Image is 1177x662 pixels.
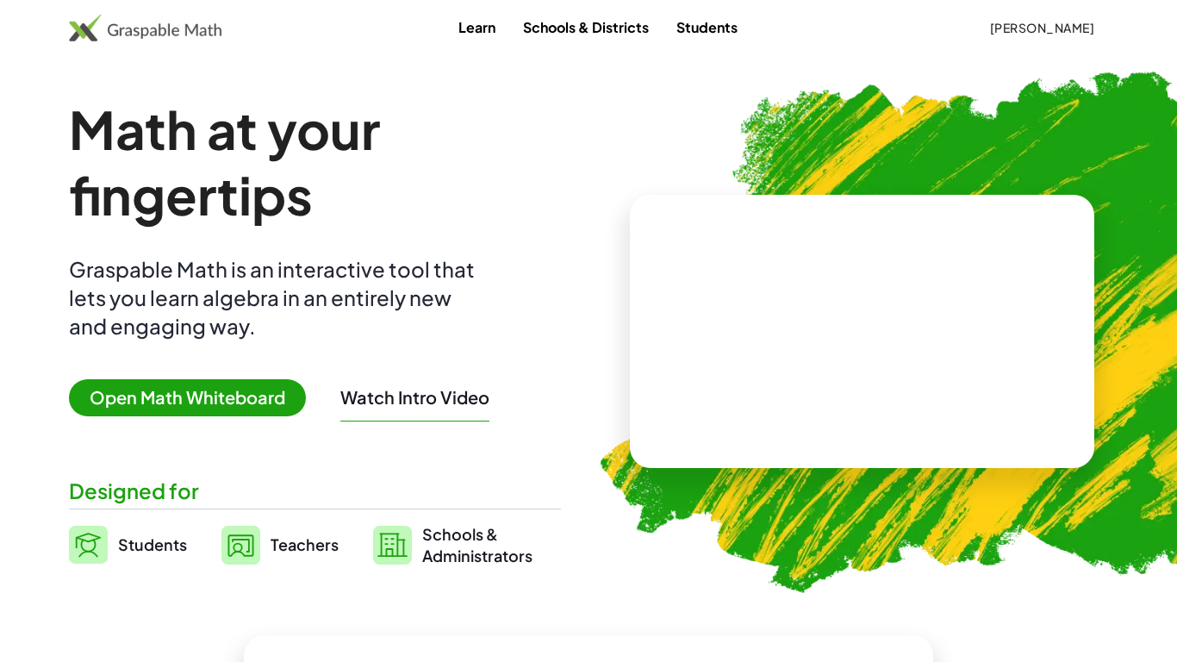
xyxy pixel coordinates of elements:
img: svg%3e [373,526,412,565]
video: What is this? This is dynamic math notation. Dynamic math notation plays a central role in how Gr... [733,267,992,397]
a: Teachers [221,523,339,566]
img: svg%3e [221,526,260,565]
button: Watch Intro Video [340,386,489,409]
div: Designed for [69,477,561,505]
a: Open Math Whiteboard [69,390,320,408]
span: Students [118,534,187,554]
a: Schools & Districts [509,11,663,43]
a: Schools &Administrators [373,523,532,566]
span: [PERSON_NAME] [989,20,1094,35]
img: svg%3e [69,526,108,564]
a: Students [663,11,751,43]
a: Learn [445,11,509,43]
span: Open Math Whiteboard [69,379,306,416]
span: Schools & Administrators [422,523,532,566]
button: [PERSON_NAME] [975,12,1108,43]
span: Teachers [271,534,339,554]
a: Students [69,523,187,566]
h1: Math at your fingertips [69,97,561,228]
div: Graspable Math is an interactive tool that lets you learn algebra in an entirely new and engaging... [69,255,483,340]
